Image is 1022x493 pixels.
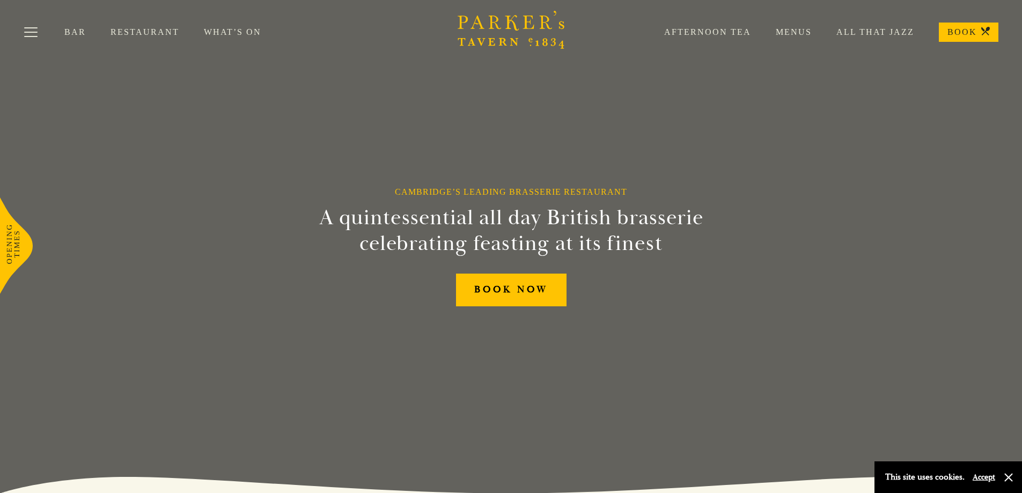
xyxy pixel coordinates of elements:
button: Close and accept [1003,472,1014,483]
a: BOOK NOW [456,274,567,306]
h2: A quintessential all day British brasserie celebrating feasting at its finest [267,205,756,256]
h1: Cambridge’s Leading Brasserie Restaurant [395,187,627,197]
button: Accept [973,472,995,482]
p: This site uses cookies. [885,469,965,485]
